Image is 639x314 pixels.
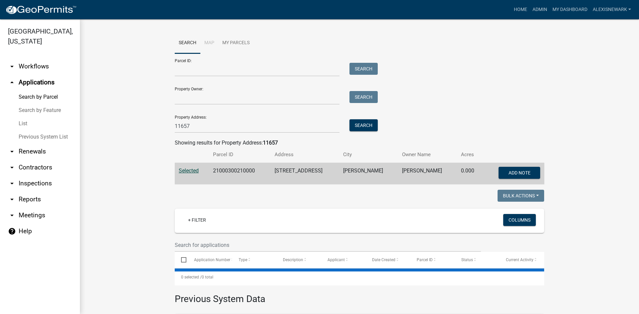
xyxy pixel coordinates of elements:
[590,3,634,16] a: alexisnewark
[239,258,247,262] span: Type
[8,179,16,187] i: arrow_drop_down
[417,258,433,262] span: Parcel ID
[209,163,270,185] td: 21000300210000
[339,147,398,162] th: City
[277,252,321,268] datatable-header-cell: Description
[8,195,16,203] i: arrow_drop_down
[179,167,199,174] a: Selected
[8,211,16,219] i: arrow_drop_down
[194,258,230,262] span: Application Number
[175,285,544,306] h3: Previous System Data
[500,252,544,268] datatable-header-cell: Current Activity
[410,252,455,268] datatable-header-cell: Parcel ID
[263,140,278,146] strong: 11657
[457,147,483,162] th: Acres
[8,62,16,70] i: arrow_drop_down
[506,258,533,262] span: Current Activity
[181,275,202,279] span: 0 selected /
[498,190,544,202] button: Bulk Actions
[530,3,550,16] a: Admin
[550,3,590,16] a: My Dashboard
[349,119,378,131] button: Search
[175,33,200,54] a: Search
[8,78,16,86] i: arrow_drop_up
[349,91,378,103] button: Search
[511,3,530,16] a: Home
[271,163,339,185] td: [STREET_ADDRESS]
[327,258,345,262] span: Applicant
[175,269,544,285] div: 0 total
[455,252,500,268] datatable-header-cell: Status
[461,258,473,262] span: Status
[398,147,457,162] th: Owner Name
[372,258,395,262] span: Date Created
[209,147,270,162] th: Parcel ID
[187,252,232,268] datatable-header-cell: Application Number
[8,227,16,235] i: help
[232,252,277,268] datatable-header-cell: Type
[175,139,544,147] div: Showing results for Property Address:
[283,258,303,262] span: Description
[175,252,187,268] datatable-header-cell: Select
[366,252,410,268] datatable-header-cell: Date Created
[271,147,339,162] th: Address
[183,214,211,226] a: + Filter
[349,63,378,75] button: Search
[8,163,16,171] i: arrow_drop_down
[218,33,254,54] a: My Parcels
[398,163,457,185] td: [PERSON_NAME]
[321,252,366,268] datatable-header-cell: Applicant
[457,163,483,185] td: 0.000
[175,238,481,252] input: Search for applications
[508,170,530,175] span: Add Note
[339,163,398,185] td: [PERSON_NAME]
[499,167,540,179] button: Add Note
[8,148,16,156] i: arrow_drop_down
[503,214,536,226] button: Columns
